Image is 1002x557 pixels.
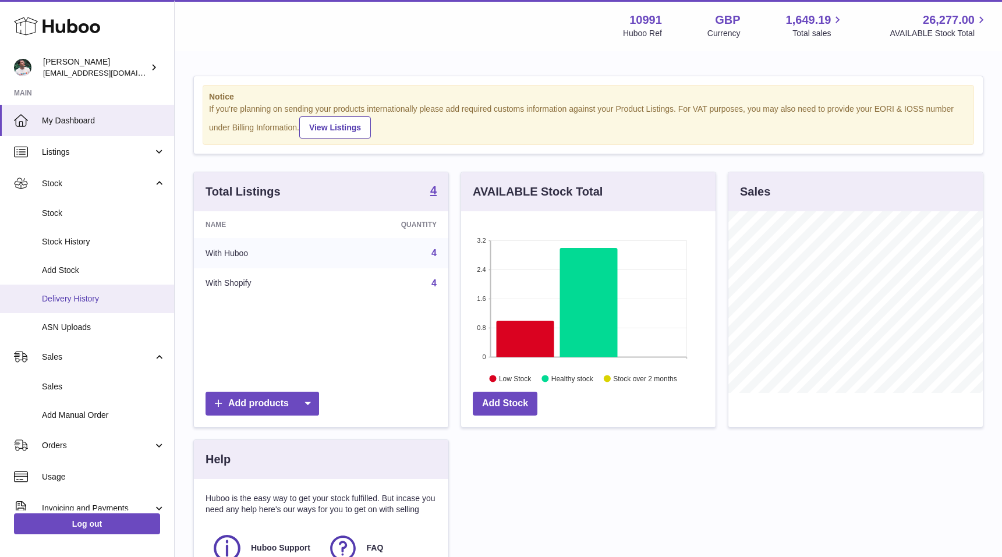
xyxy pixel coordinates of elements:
[42,471,165,483] span: Usage
[890,28,988,39] span: AVAILABLE Stock Total
[786,12,831,28] span: 1,649.19
[194,268,331,299] td: With Shopify
[206,493,437,515] p: Huboo is the easy way to get your stock fulfilled. But incase you need any help here's our ways f...
[206,184,281,200] h3: Total Listings
[477,237,486,244] text: 3.2
[42,293,165,304] span: Delivery History
[499,374,532,382] text: Low Stock
[477,295,486,302] text: 1.6
[42,440,153,451] span: Orders
[42,381,165,392] span: Sales
[923,12,975,28] span: 26,277.00
[14,513,160,534] a: Log out
[209,104,968,139] div: If you're planning on sending your products internationally please add required customs informati...
[715,12,740,28] strong: GBP
[42,115,165,126] span: My Dashboard
[431,248,437,258] a: 4
[551,374,594,382] text: Healthy stock
[42,352,153,363] span: Sales
[740,184,770,200] h3: Sales
[707,28,741,39] div: Currency
[42,410,165,421] span: Add Manual Order
[42,236,165,247] span: Stock History
[206,392,319,416] a: Add products
[430,185,437,196] strong: 4
[299,116,371,139] a: View Listings
[623,28,662,39] div: Huboo Ref
[42,265,165,276] span: Add Stock
[194,211,331,238] th: Name
[206,452,231,467] h3: Help
[473,392,537,416] a: Add Stock
[14,59,31,76] img: timshieff@gmail.com
[473,184,603,200] h3: AVAILABLE Stock Total
[792,28,844,39] span: Total sales
[367,542,384,554] span: FAQ
[43,68,171,77] span: [EMAIL_ADDRESS][DOMAIN_NAME]
[42,178,153,189] span: Stock
[209,91,968,102] strong: Notice
[477,324,486,331] text: 0.8
[890,12,988,39] a: 26,277.00 AVAILABLE Stock Total
[786,12,845,39] a: 1,649.19 Total sales
[42,147,153,158] span: Listings
[431,278,437,288] a: 4
[477,266,486,273] text: 2.4
[42,322,165,333] span: ASN Uploads
[482,353,486,360] text: 0
[331,211,448,238] th: Quantity
[194,238,331,268] td: With Huboo
[251,542,310,554] span: Huboo Support
[42,208,165,219] span: Stock
[629,12,662,28] strong: 10991
[430,185,437,198] a: 4
[613,374,677,382] text: Stock over 2 months
[43,56,148,79] div: [PERSON_NAME]
[42,503,153,514] span: Invoicing and Payments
